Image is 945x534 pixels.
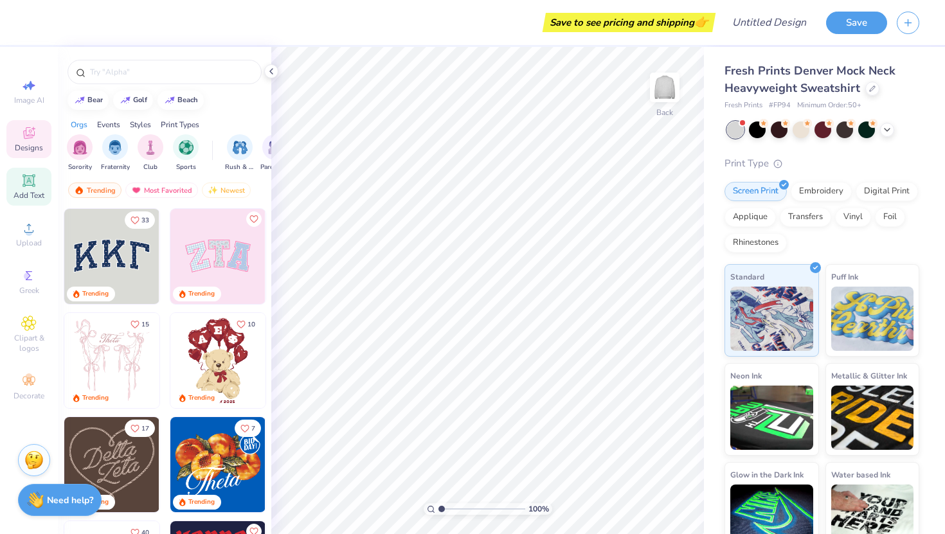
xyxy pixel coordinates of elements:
span: 17 [141,425,149,432]
button: Like [125,420,155,437]
span: Designs [15,143,43,153]
img: 3b9aba4f-e317-4aa7-a679-c95a879539bd [64,209,159,304]
img: Club Image [143,140,157,155]
span: Sports [176,163,196,172]
div: Embroidery [791,182,852,201]
span: Glow in the Dark Ink [730,468,804,481]
img: Back [652,75,678,100]
img: Rush & Bid Image [233,140,248,155]
img: f22b6edb-555b-47a9-89ed-0dd391bfae4f [265,417,360,512]
div: filter for Sorority [67,134,93,172]
span: Clipart & logos [6,333,51,353]
button: Like [235,420,261,437]
span: Club [143,163,157,172]
div: Events [97,119,120,130]
span: 👉 [694,14,708,30]
input: Untitled Design [722,10,816,35]
span: Puff Ink [831,270,858,283]
div: Trending [188,497,215,507]
img: trend_line.gif [165,96,175,104]
div: Applique [724,208,776,227]
span: Add Text [14,190,44,200]
span: 15 [141,321,149,328]
div: Newest [202,182,251,198]
img: trend_line.gif [120,96,130,104]
button: filter button [101,134,130,172]
button: filter button [67,134,93,172]
img: 12710c6a-dcc0-49ce-8688-7fe8d5f96fe2 [64,417,159,512]
div: Vinyl [835,208,871,227]
div: filter for Fraternity [101,134,130,172]
img: Newest.gif [208,186,218,195]
div: Trending [82,289,109,299]
button: Like [125,211,155,229]
div: Rhinestones [724,233,787,253]
span: Neon Ink [730,369,762,382]
button: Save [826,12,887,34]
span: Upload [16,238,42,248]
div: Save to see pricing and shipping [546,13,712,32]
span: Decorate [14,391,44,401]
div: filter for Rush & Bid [225,134,255,172]
span: # FP94 [769,100,791,111]
button: bear [67,91,109,110]
span: 10 [248,321,255,328]
img: Sorority Image [73,140,87,155]
div: beach [177,96,198,103]
img: e74243e0-e378-47aa-a400-bc6bcb25063a [265,313,360,408]
span: Metallic & Glitter Ink [831,369,907,382]
span: Fresh Prints [724,100,762,111]
img: ead2b24a-117b-4488-9b34-c08fd5176a7b [159,417,254,512]
img: 83dda5b0-2158-48ca-832c-f6b4ef4c4536 [64,313,159,408]
span: 100 % [528,503,549,515]
button: filter button [225,134,255,172]
button: golf [113,91,153,110]
img: trend_line.gif [75,96,85,104]
button: Like [125,316,155,333]
button: Like [246,211,262,227]
span: Standard [730,270,764,283]
div: Orgs [71,119,87,130]
span: Greek [19,285,39,296]
button: filter button [260,134,290,172]
img: most_fav.gif [131,186,141,195]
button: Like [231,316,261,333]
div: Trending [188,393,215,403]
img: 587403a7-0594-4a7f-b2bd-0ca67a3ff8dd [170,313,265,408]
div: filter for Sports [173,134,199,172]
div: filter for Parent's Weekend [260,134,290,172]
button: filter button [138,134,163,172]
div: bear [87,96,103,103]
img: Puff Ink [831,287,914,351]
img: 8659caeb-cee5-4a4c-bd29-52ea2f761d42 [170,417,265,512]
img: Neon Ink [730,386,813,450]
div: Print Types [161,119,199,130]
div: Screen Print [724,182,787,201]
div: Back [656,107,673,118]
span: Water based Ink [831,468,890,481]
img: d12a98c7-f0f7-4345-bf3a-b9f1b718b86e [159,313,254,408]
div: Digital Print [856,182,918,201]
span: Sorority [68,163,92,172]
img: trending.gif [74,186,84,195]
span: 33 [141,217,149,224]
div: Foil [875,208,905,227]
img: 5ee11766-d822-42f5-ad4e-763472bf8dcf [265,209,360,304]
strong: Need help? [47,494,93,506]
div: golf [133,96,147,103]
img: Metallic & Glitter Ink [831,386,914,450]
div: Styles [130,119,151,130]
span: Rush & Bid [225,163,255,172]
button: filter button [173,134,199,172]
img: 9980f5e8-e6a1-4b4a-8839-2b0e9349023c [170,209,265,304]
div: Print Type [724,156,919,171]
span: Fresh Prints Denver Mock Neck Heavyweight Sweatshirt [724,63,896,96]
span: Fraternity [101,163,130,172]
div: Trending [188,289,215,299]
span: Minimum Order: 50 + [797,100,861,111]
div: Transfers [780,208,831,227]
span: Parent's Weekend [260,163,290,172]
button: beach [157,91,204,110]
div: filter for Club [138,134,163,172]
img: Parent's Weekend Image [268,140,283,155]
